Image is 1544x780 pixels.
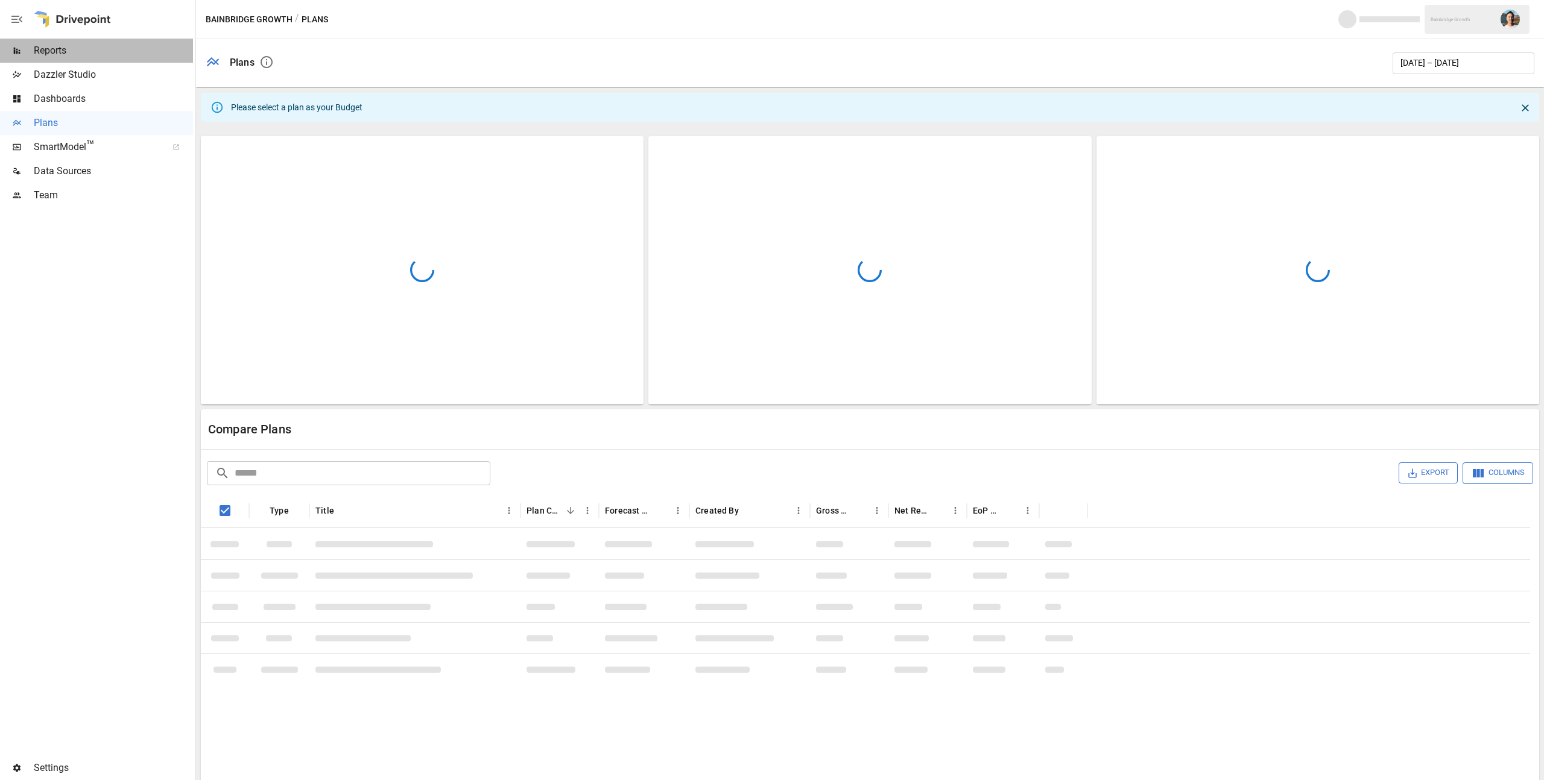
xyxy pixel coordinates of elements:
button: Export [1399,462,1458,483]
button: Sort [852,502,868,519]
button: Sort [1046,502,1063,519]
div: Forecast start [605,506,651,515]
span: SmartModel [34,140,159,154]
button: Title column menu [501,502,517,519]
button: Sort [1002,502,1019,519]
button: EoP Cash column menu [1019,502,1036,519]
button: Net Revenue column menu [947,502,964,519]
div: Please select a plan as your Budget [231,96,362,118]
span: Team [34,188,193,203]
button: Sort [562,502,579,519]
div: Title [315,506,334,515]
button: Sort [930,502,947,519]
div: / [295,12,299,27]
div: EoP Cash [973,506,1001,515]
button: Gross Sales column menu [868,502,885,519]
div: Created By [695,506,739,515]
div: Compare Plans [208,422,870,436]
span: Settings [34,761,193,775]
span: ™ [86,138,95,153]
button: Close [1516,99,1534,117]
span: Dazzler Studio [34,68,193,82]
div: Bainbridge Growth [1431,17,1493,22]
div: Net Revenue [894,506,929,515]
span: Reports [34,43,193,58]
div: Plans [230,57,255,68]
button: Created By column menu [790,502,807,519]
span: Dashboards [34,92,193,106]
button: Columns [1463,462,1533,484]
button: Bainbridge Growth [206,12,293,27]
div: Type [270,506,289,515]
div: Plan Created [527,506,561,515]
button: Sort [740,502,757,519]
button: [DATE] – [DATE] [1393,52,1534,74]
div: Gross Sales [816,506,850,515]
button: Sort [653,502,669,519]
span: Data Sources [34,164,193,178]
button: Forecast start column menu [669,502,686,519]
span: Plans [34,116,193,130]
button: Plan Created column menu [579,502,596,519]
button: Sort [335,502,352,519]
